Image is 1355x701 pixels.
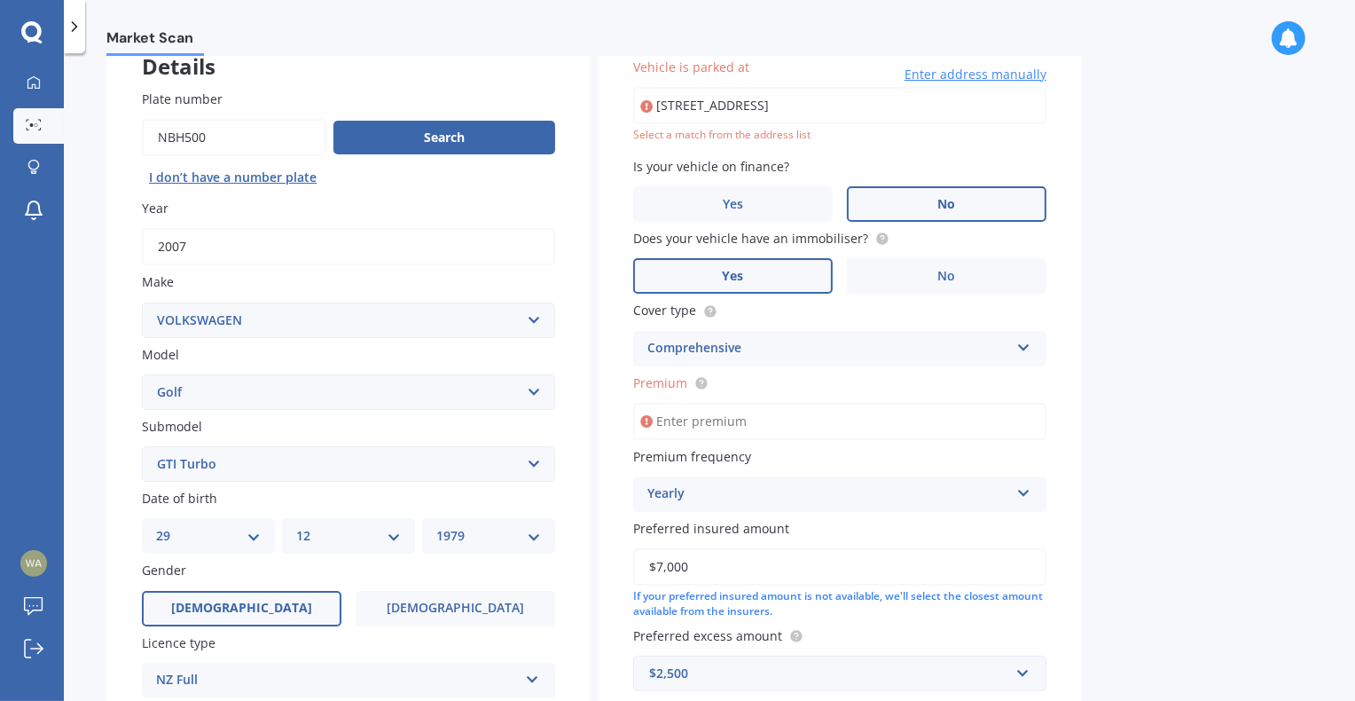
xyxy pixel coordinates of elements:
[723,269,744,284] span: Yes
[106,29,204,53] span: Market Scan
[142,274,174,291] span: Make
[387,601,524,616] span: [DEMOGRAPHIC_DATA]
[723,197,743,212] span: Yes
[156,670,518,691] div: NZ Full
[905,66,1046,83] span: Enter address manually
[142,228,555,265] input: YYYY
[647,338,1009,359] div: Comprehensive
[142,119,326,156] input: Enter plate number
[171,601,312,616] span: [DEMOGRAPHIC_DATA]
[633,589,1046,619] div: If your preferred insured amount is not available, we'll select the closest amount available from...
[633,448,751,465] span: Premium frequency
[333,121,555,154] button: Search
[633,303,696,319] span: Cover type
[142,163,324,192] button: I don’t have a number plate
[142,418,202,435] span: Submodel
[647,484,1009,505] div: Yearly
[633,374,687,391] span: Premium
[633,548,1046,586] input: Enter amount
[142,563,186,579] span: Gender
[633,403,1046,440] input: Enter premium
[633,128,1046,143] div: Select a match from the address list
[142,490,217,507] span: Date of birth
[633,158,789,175] span: Is your vehicle on finance?
[142,346,179,363] span: Model
[633,230,868,247] span: Does your vehicle have an immobiliser?
[142,200,168,217] span: Year
[20,550,47,577] img: be075ffe45895becc440a31336c4cc76
[633,59,749,75] span: Vehicle is parked at
[938,269,956,284] span: No
[633,627,782,644] span: Preferred excess amount
[633,520,789,537] span: Preferred insured amount
[633,87,1046,124] input: Enter address
[142,91,223,107] span: Plate number
[142,634,215,651] span: Licence type
[938,197,956,212] span: No
[649,664,1009,683] div: $2,500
